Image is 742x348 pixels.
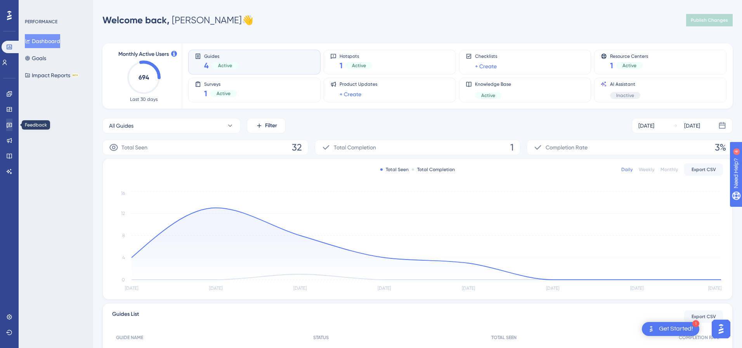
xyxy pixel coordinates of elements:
tspan: [DATE] [378,286,391,291]
span: Last 30 days [130,96,158,102]
div: Total Completion [412,166,455,173]
button: All Guides [102,118,241,133]
span: 32 [292,141,302,154]
button: Goals [25,51,46,65]
tspan: 16 [121,190,125,196]
span: Active [622,62,636,69]
span: Guides [204,53,238,59]
span: Active [217,90,231,97]
a: + Create [340,90,361,99]
div: Get Started! [659,325,693,333]
span: Filter [265,121,277,130]
tspan: [DATE] [293,286,307,291]
span: Resource Centers [610,53,648,59]
span: Product Updates [340,81,377,87]
div: 1 [692,320,699,327]
button: Export CSV [684,163,723,176]
span: 1 [204,88,207,99]
div: BETA [72,73,79,77]
span: Export CSV [692,313,716,320]
span: Checklists [475,53,497,59]
span: 1 [610,60,613,71]
tspan: 12 [121,211,125,216]
span: Publish Changes [691,17,728,23]
span: Active [481,92,495,99]
button: Publish Changes [686,14,733,26]
a: + Create [475,62,497,71]
span: 1 [340,60,343,71]
span: 1 [510,141,514,154]
span: Export CSV [692,166,716,173]
div: PERFORMANCE [25,19,57,25]
div: Total Seen [380,166,409,173]
tspan: [DATE] [462,286,475,291]
span: Knowledge Base [475,81,511,87]
div: [DATE] [684,121,700,130]
tspan: [DATE] [630,286,643,291]
span: Total Completion [334,143,376,152]
span: Active [218,62,232,69]
span: 3% [715,141,726,154]
div: 4 [54,4,56,10]
span: Hotspots [340,53,372,59]
tspan: [DATE] [125,286,138,291]
span: Inactive [616,92,634,99]
span: GUIDE NAME [116,334,143,341]
div: Weekly [639,166,654,173]
tspan: [DATE] [708,286,721,291]
span: AI Assistant [610,81,640,87]
tspan: 4 [122,255,125,260]
div: Monthly [661,166,678,173]
div: Open Get Started! checklist, remaining modules: 1 [642,322,699,336]
span: Guides List [112,310,139,324]
button: Export CSV [684,310,723,323]
span: All Guides [109,121,133,130]
span: TOTAL SEEN [491,334,517,341]
span: Surveys [204,81,237,87]
tspan: 8 [122,233,125,238]
iframe: UserGuiding AI Assistant Launcher [709,317,733,341]
span: Welcome back, [102,14,170,26]
div: Daily [621,166,633,173]
span: Need Help? [18,2,49,11]
div: [DATE] [638,121,654,130]
span: STATUS [313,334,329,341]
button: Impact ReportsBETA [25,68,79,82]
span: Monthly Active Users [118,50,169,59]
span: COMPLETION RATE [679,334,719,341]
text: 694 [139,74,149,81]
span: Completion Rate [546,143,588,152]
div: [PERSON_NAME] 👋 [102,14,253,26]
span: Total Seen [121,143,147,152]
button: Dashboard [25,34,60,48]
button: Filter [247,118,286,133]
span: 4 [204,60,209,71]
tspan: [DATE] [546,286,559,291]
tspan: [DATE] [209,286,222,291]
span: Active [352,62,366,69]
img: launcher-image-alternative-text [647,324,656,334]
tspan: 0 [122,277,125,282]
